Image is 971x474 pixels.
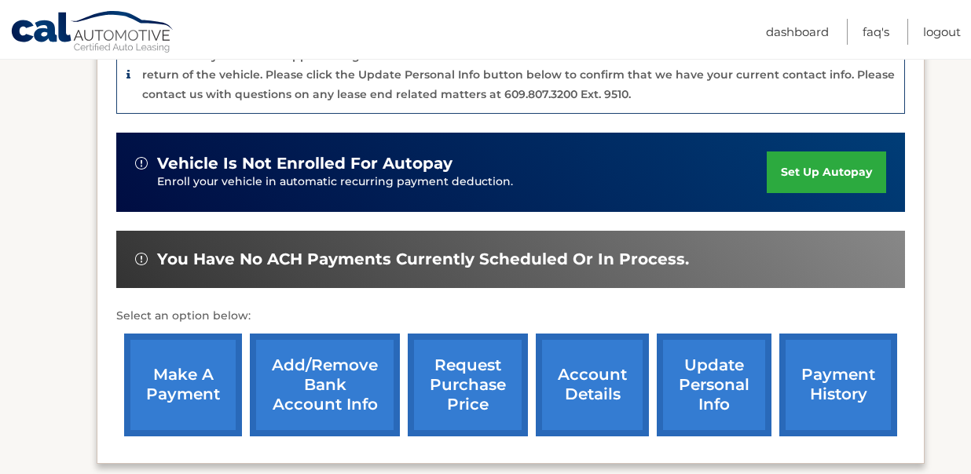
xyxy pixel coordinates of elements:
[408,334,528,436] a: request purchase price
[863,19,889,45] a: FAQ's
[142,49,895,101] p: The end of your lease is approaching soon. A member of our lease end team will be in touch soon t...
[116,307,905,326] p: Select an option below:
[135,157,148,170] img: alert-white.svg
[779,334,897,436] a: payment history
[250,334,400,436] a: Add/Remove bank account info
[766,19,829,45] a: Dashboard
[923,19,961,45] a: Logout
[657,334,771,436] a: update personal info
[157,154,453,173] span: vehicle is not enrolled for autopay
[157,250,689,269] span: You have no ACH payments currently scheduled or in process.
[10,10,175,56] a: Cal Automotive
[124,334,242,436] a: make a payment
[536,334,649,436] a: account details
[135,253,148,265] img: alert-white.svg
[157,173,767,191] p: Enroll your vehicle in automatic recurring payment deduction.
[767,151,886,193] a: set up autopay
